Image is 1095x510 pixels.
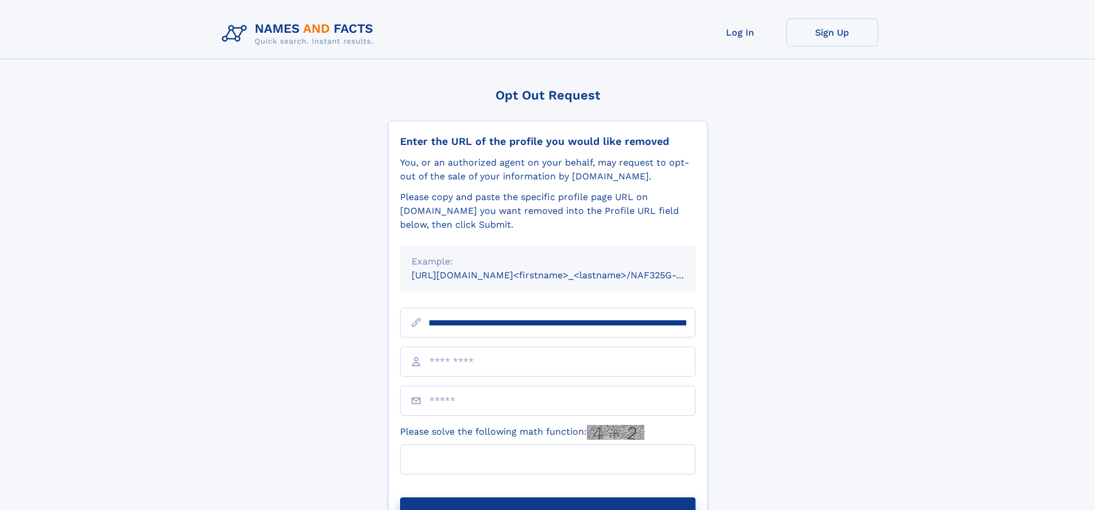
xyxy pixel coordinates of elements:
[400,156,696,183] div: You, or an authorized agent on your behalf, may request to opt-out of the sale of your informatio...
[400,135,696,148] div: Enter the URL of the profile you would like removed
[217,18,383,49] img: Logo Names and Facts
[388,88,708,102] div: Opt Out Request
[412,255,684,269] div: Example:
[400,190,696,232] div: Please copy and paste the specific profile page URL on [DOMAIN_NAME] you want removed into the Pr...
[786,18,878,47] a: Sign Up
[694,18,786,47] a: Log In
[412,270,717,281] small: [URL][DOMAIN_NAME]<firstname>_<lastname>/NAF325G-xxxxxxxx
[400,425,644,440] label: Please solve the following math function:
